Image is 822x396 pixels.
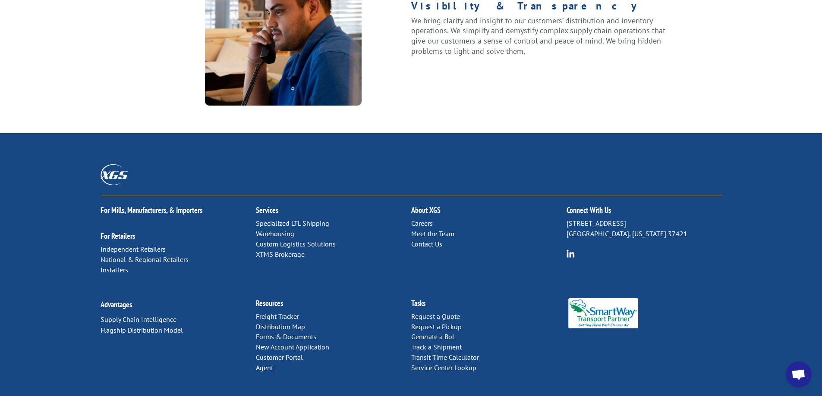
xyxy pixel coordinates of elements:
a: Distribution Map [256,322,305,331]
a: Warehousing [256,229,294,238]
a: Transit Time Calculator [411,353,479,362]
p: [STREET_ADDRESS] [GEOGRAPHIC_DATA], [US_STATE] 37421 [567,218,722,239]
a: National & Regional Retailers [101,255,189,264]
img: XGS_Logos_ALL_2024_All_White [101,164,128,185]
a: Request a Pickup [411,322,462,331]
a: Supply Chain Intelligence [101,315,176,324]
a: Custom Logistics Solutions [256,240,336,248]
a: Resources [256,298,283,308]
p: We bring clarity and insight to our customers’ distribution and inventory operations. We simplify... [411,16,667,56]
a: Meet the Team [411,229,454,238]
a: Careers [411,219,433,228]
a: Advantages [101,299,132,309]
a: Services [256,205,278,215]
img: Smartway_Logo [567,298,640,328]
a: Installers [101,265,128,274]
h2: Connect With Us [567,206,722,218]
a: Open chat [786,362,812,387]
img: group-6 [567,249,575,258]
a: Specialized LTL Shipping [256,219,329,228]
a: For Retailers [101,231,135,241]
a: Contact Us [411,240,442,248]
h1: Visibility & Transparency [411,1,667,16]
a: Independent Retailers [101,245,166,253]
h2: Tasks [411,299,567,312]
a: Forms & Documents [256,332,316,341]
a: New Account Application [256,343,329,351]
a: Generate a BoL [411,332,456,341]
a: Service Center Lookup [411,363,476,372]
a: Freight Tracker [256,312,299,321]
a: For Mills, Manufacturers, & Importers [101,205,202,215]
a: XTMS Brokerage [256,250,305,259]
a: Flagship Distribution Model [101,326,183,334]
a: Request a Quote [411,312,460,321]
a: About XGS [411,205,441,215]
a: Track a Shipment [411,343,462,351]
a: Agent [256,363,273,372]
a: Customer Portal [256,353,303,362]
